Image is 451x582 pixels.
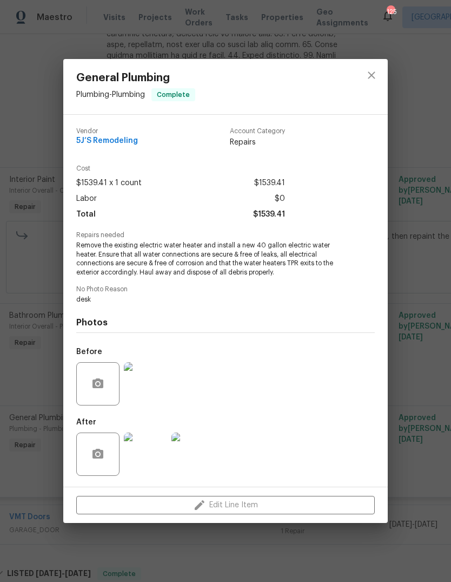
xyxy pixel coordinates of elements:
span: 5J’S Remodeling [76,137,138,145]
span: Cost [76,165,285,172]
span: Repairs [230,137,285,148]
h5: After [76,418,96,426]
span: General Plumbing [76,72,195,84]
span: desk [76,295,345,304]
span: Total [76,207,96,223]
span: Account Category [230,128,285,135]
span: $0 [275,191,285,207]
span: Plumbing - Plumbing [76,90,145,98]
span: Vendor [76,128,138,135]
span: $1539.41 x 1 count [76,175,142,191]
span: Complete [152,89,194,100]
span: Repairs needed [76,232,375,239]
span: $1539.41 [254,175,285,191]
h4: Photos [76,317,375,328]
span: No Photo Reason [76,286,375,293]
span: Labor [76,191,97,207]
button: close [359,62,384,88]
h5: Before [76,348,102,356]
span: $1539.41 [253,207,285,223]
span: Remove the existing electric water heater and install a new 40 gallon electric water heater. Ensu... [76,241,345,277]
div: 125 [387,6,394,17]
